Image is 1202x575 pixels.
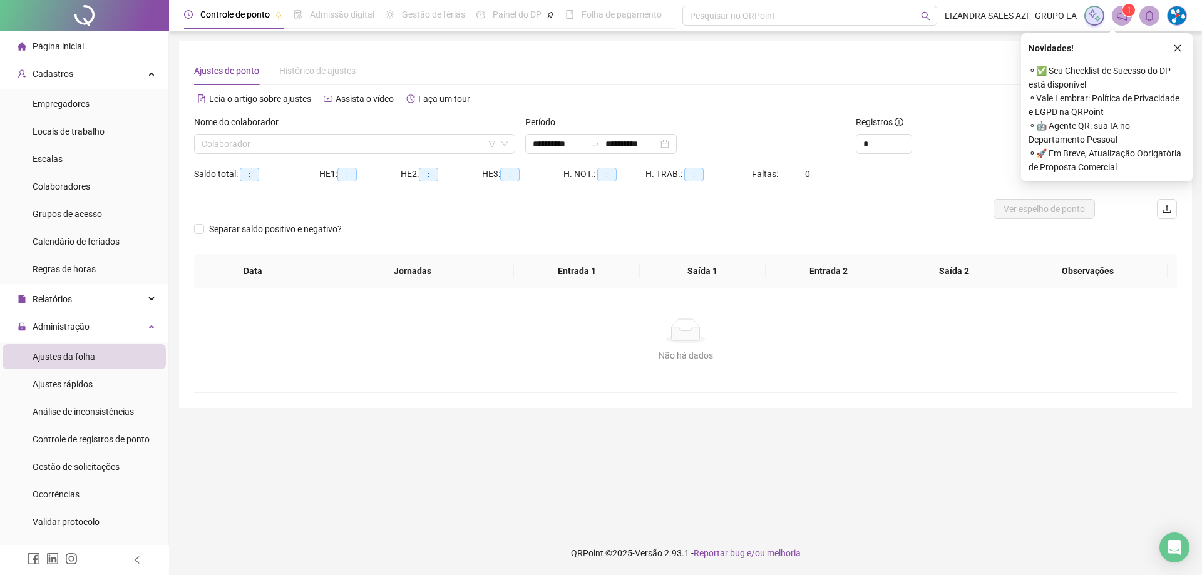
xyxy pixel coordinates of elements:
[18,295,26,303] span: file
[28,552,40,565] span: facebook
[597,168,617,181] span: --:--
[184,10,193,19] span: clock-circle
[766,254,891,288] th: Entrada 2
[33,517,100,527] span: Validar protocolo
[514,254,640,288] th: Entrada 1
[805,169,810,179] span: 0
[582,9,662,19] span: Folha de pagamento
[1029,119,1185,146] span: ⚬ 🤖 Agente QR: sua IA no Departamento Pessoal
[46,552,59,565] span: linkedin
[33,264,96,274] span: Regras de horas
[1122,4,1135,16] sup: 1
[194,115,287,129] label: Nome do colaborador
[209,94,311,104] span: Leia o artigo sobre ajustes
[856,115,903,129] span: Registros
[590,139,600,149] span: to
[33,322,90,332] span: Administração
[33,69,73,79] span: Cadastros
[33,237,120,247] span: Calendário de feriados
[319,167,401,181] div: HE 1:
[1087,9,1101,23] img: sparkle-icon.fc2bf0ac1784a2077858766a79e2daf3.svg
[209,349,1162,362] div: Não há dados
[33,462,120,472] span: Gestão de solicitações
[324,94,332,103] span: youtube
[197,94,206,103] span: file-text
[33,352,95,362] span: Ajustes da folha
[33,99,90,109] span: Empregadores
[895,118,903,126] span: info-circle
[500,168,520,181] span: --:--
[337,168,357,181] span: --:--
[921,11,930,21] span: search
[640,254,766,288] th: Saída 1
[1029,91,1185,119] span: ⚬ Vale Lembrar: Política de Privacidade e LGPD na QRPoint
[336,94,394,104] span: Assista o vídeo
[1029,41,1074,55] span: Novidades !
[1116,10,1128,21] span: notification
[311,254,514,288] th: Jornadas
[194,254,311,288] th: Data
[1127,6,1131,14] span: 1
[493,9,542,19] span: Painel do DP
[994,199,1095,219] button: Ver espelho de ponto
[33,181,90,191] span: Colaboradores
[275,11,282,19] span: pushpin
[1173,44,1182,53] span: close
[501,140,508,148] span: down
[418,94,470,104] span: Faça um tour
[476,10,485,19] span: dashboard
[169,531,1202,575] footer: QRPoint © 2025 - 2.93.1 -
[18,42,26,51] span: home
[33,41,84,51] span: Página inicial
[1029,64,1185,91] span: ⚬ ✅ Seu Checklist de Sucesso do DP está disponível
[240,168,259,181] span: --:--
[65,552,78,565] span: instagram
[752,169,780,179] span: Faltas:
[1008,254,1168,288] th: Observações
[18,322,26,331] span: lock
[133,556,141,564] span: left
[33,489,80,499] span: Ocorrências
[310,9,374,19] span: Admissão digital
[194,66,259,76] span: Ajustes de ponto
[33,209,102,219] span: Grupos de acesso
[1018,264,1158,278] span: Observações
[33,154,63,164] span: Escalas
[402,9,465,19] span: Gestão de férias
[563,167,645,181] div: H. NOT.:
[200,9,270,19] span: Controle de ponto
[194,167,319,181] div: Saldo total:
[419,168,438,181] span: --:--
[684,168,704,181] span: --:--
[1144,10,1155,21] span: bell
[891,254,1017,288] th: Saída 2
[482,167,563,181] div: HE 3:
[406,94,415,103] span: history
[1168,6,1186,25] img: 51907
[33,434,150,444] span: Controle de registros de ponto
[33,126,105,136] span: Locais de trabalho
[547,11,554,19] span: pushpin
[33,379,93,389] span: Ajustes rápidos
[294,10,302,19] span: file-done
[590,139,600,149] span: swap-right
[279,66,356,76] span: Histórico de ajustes
[1159,532,1189,562] div: Open Intercom Messenger
[204,222,347,236] span: Separar saldo positivo e negativo?
[1162,204,1172,214] span: upload
[18,69,26,78] span: user-add
[565,10,574,19] span: book
[401,167,482,181] div: HE 2:
[386,10,394,19] span: sun
[33,407,134,417] span: Análise de inconsistências
[635,548,662,558] span: Versão
[694,548,801,558] span: Reportar bug e/ou melhoria
[1029,146,1185,174] span: ⚬ 🚀 Em Breve, Atualização Obrigatória de Proposta Comercial
[525,115,563,129] label: Período
[945,9,1077,23] span: LIZANDRA SALES AZI - GRUPO LA
[488,140,496,148] span: filter
[33,294,72,304] span: Relatórios
[645,167,752,181] div: H. TRAB.:
[33,544,128,554] span: Link para registro rápido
